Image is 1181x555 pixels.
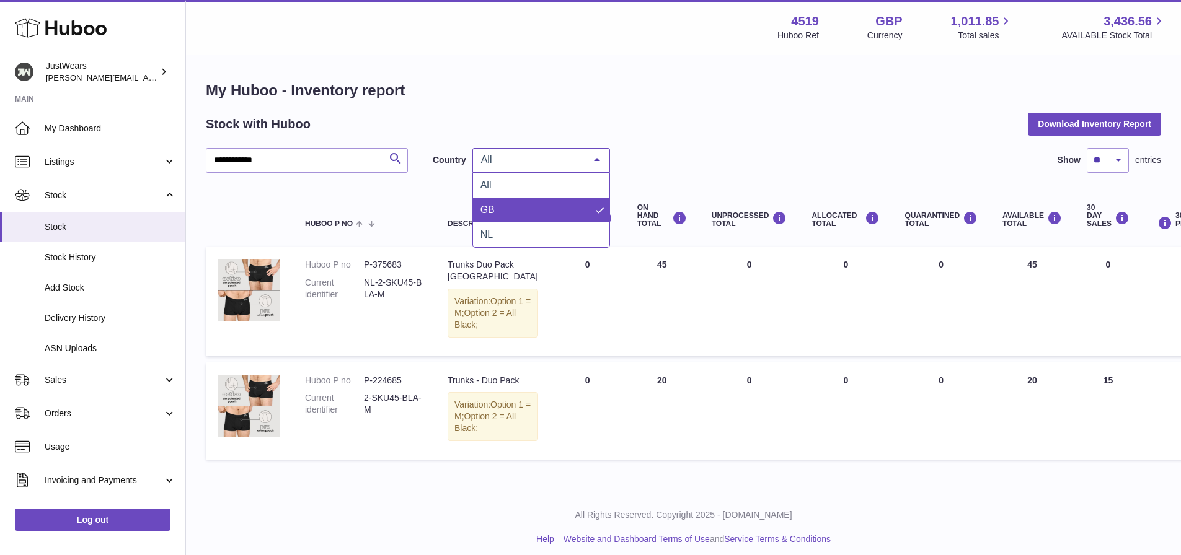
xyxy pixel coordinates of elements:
[990,362,1074,460] td: 20
[45,343,176,354] span: ASN Uploads
[699,247,800,356] td: 0
[45,190,163,201] span: Stock
[448,220,498,228] span: Description
[1058,154,1081,166] label: Show
[480,229,493,240] span: NL
[1104,13,1152,30] span: 3,436.56
[1074,362,1142,460] td: 15
[196,509,1171,521] p: All Rights Reserved. Copyright 2025 - [DOMAIN_NAME]
[218,259,280,321] img: product image
[305,259,364,271] dt: Huboo P no
[625,247,699,356] td: 45
[45,123,176,134] span: My Dashboard
[364,392,423,416] dd: 2-SKU45-BLA-M
[46,60,157,84] div: JustWears
[1061,13,1166,42] a: 3,436.56 AVAILABLE Stock Total
[625,362,699,460] td: 20
[305,392,364,416] dt: Current identifier
[478,154,585,166] span: All
[218,375,280,437] img: product image
[364,277,423,300] dd: NL-2-SKU45-BLA-M
[480,204,495,215] span: GB
[454,400,531,421] span: Option 1 = M;
[791,13,819,30] strong: 4519
[939,260,944,269] span: 0
[551,247,625,356] td: 0
[712,211,787,228] div: UNPROCESSED Total
[45,441,176,453] span: Usage
[45,282,176,294] span: Add Stock
[799,362,892,460] td: 0
[1074,247,1142,356] td: 0
[990,247,1074,356] td: 45
[448,392,538,441] div: Variation:
[480,180,492,190] span: All
[559,533,831,545] li: and
[364,375,423,387] dd: P-224685
[454,308,516,330] span: Option 2 = All Black;
[454,296,531,318] span: Option 1 = M;
[905,211,978,228] div: QUARANTINED Total
[15,63,33,81] img: josh@just-wears.com
[699,362,800,460] td: 0
[45,312,176,324] span: Delivery History
[1087,204,1130,229] div: 30 DAY SALES
[536,534,554,544] a: Help
[1135,154,1161,166] span: entries
[45,408,163,419] span: Orders
[448,259,538,282] div: Trunks Duo Pack [GEOGRAPHIC_DATA]
[448,375,538,387] div: Trunks - Duo Pack
[958,30,1013,42] span: Total sales
[454,411,516,433] span: Option 2 = All Black;
[15,509,170,531] a: Log out
[564,534,710,544] a: Website and Dashboard Terms of Use
[305,375,364,387] dt: Huboo P no
[364,259,423,271] dd: P-375683
[45,221,176,233] span: Stock
[637,204,687,229] div: ON HAND Total
[777,30,819,42] div: Huboo Ref
[305,277,364,300] dt: Current identifier
[45,156,163,168] span: Listings
[206,81,1161,100] h1: My Huboo - Inventory report
[305,220,353,228] span: Huboo P no
[951,13,1014,42] a: 1,011.85 Total sales
[206,116,311,133] h2: Stock with Huboo
[1028,113,1161,135] button: Download Inventory Report
[812,211,880,228] div: ALLOCATED Total
[951,13,999,30] span: 1,011.85
[875,13,902,30] strong: GBP
[551,362,625,460] td: 0
[799,247,892,356] td: 0
[45,374,163,386] span: Sales
[448,289,538,338] div: Variation:
[45,251,176,263] span: Stock History
[433,154,466,166] label: Country
[724,534,831,544] a: Service Terms & Conditions
[1002,211,1062,228] div: AVAILABLE Total
[45,474,163,486] span: Invoicing and Payments
[939,375,944,385] span: 0
[867,30,903,42] div: Currency
[46,72,249,82] span: [PERSON_NAME][EMAIL_ADDRESS][DOMAIN_NAME]
[1061,30,1166,42] span: AVAILABLE Stock Total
